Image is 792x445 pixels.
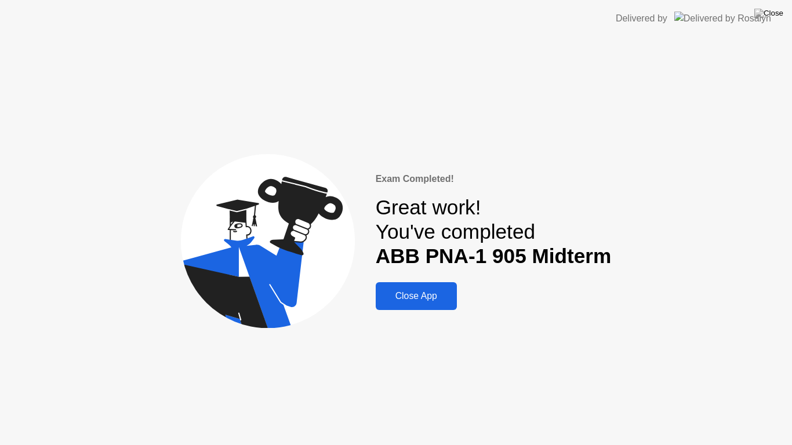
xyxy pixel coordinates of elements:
div: Exam Completed! [376,172,612,186]
img: Close [754,9,783,18]
div: Close App [379,291,453,301]
div: Delivered by [616,12,667,25]
img: Delivered by Rosalyn [674,12,771,25]
div: Great work! You've completed [376,195,612,269]
b: ABB PNA-1 905 Midterm [376,245,612,267]
button: Close App [376,282,457,310]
